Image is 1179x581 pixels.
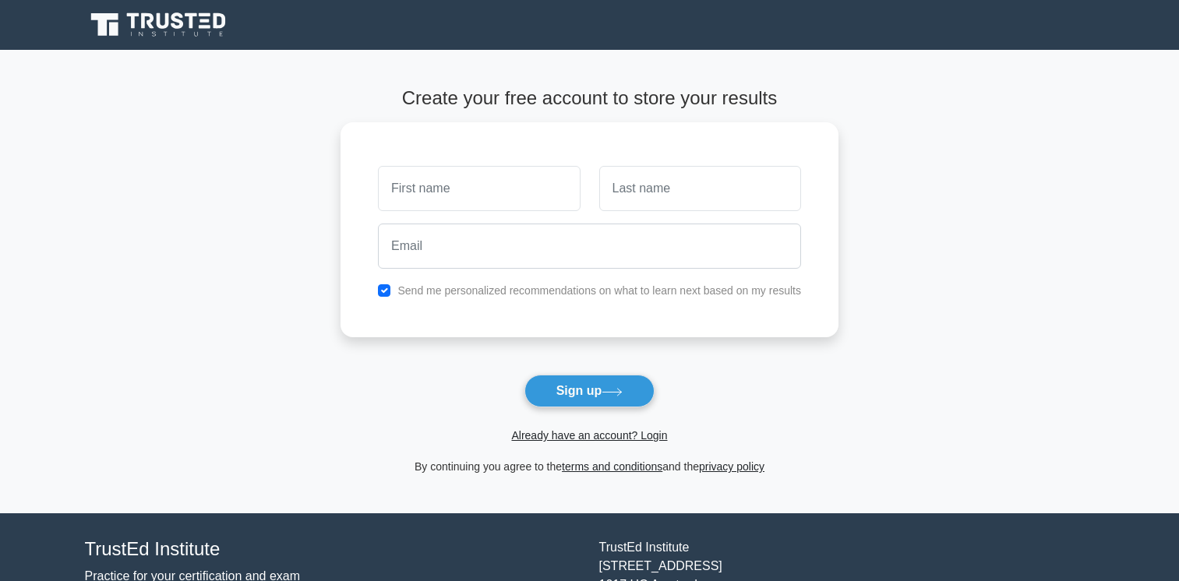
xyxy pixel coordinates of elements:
div: By continuing you agree to the and the [331,457,848,476]
a: terms and conditions [562,460,662,473]
button: Sign up [524,375,655,407]
h4: TrustEd Institute [85,538,581,561]
label: Send me personalized recommendations on what to learn next based on my results [397,284,801,297]
a: Already have an account? Login [511,429,667,442]
input: Email [378,224,801,269]
input: Last name [599,166,801,211]
input: First name [378,166,580,211]
h4: Create your free account to store your results [341,87,838,110]
a: privacy policy [699,460,764,473]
